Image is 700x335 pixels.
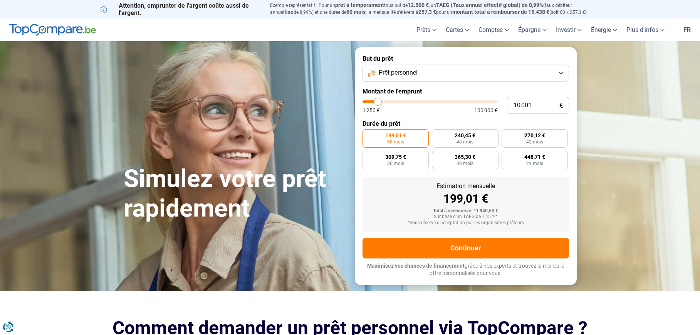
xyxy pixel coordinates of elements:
[474,108,498,113] span: 100 000 €
[418,9,436,15] span: 257,3 €
[363,262,569,277] p: grâce à nos experts et trouvez la meilleure offre personnalisée pour vous.
[455,133,475,138] span: 240,45 €
[346,9,366,15] span: 60 mois
[524,133,545,138] span: 270,12 €
[367,263,465,269] span: Maximisez vos chances de financement
[369,220,563,226] div: *Sous réserve d'acceptation par les organismes prêteurs
[369,193,563,205] div: 199,01 €
[586,18,622,41] a: Énergie
[385,133,406,138] span: 199,01 €
[284,9,294,15] span: fixe
[385,154,406,160] span: 309,75 €
[436,2,543,8] span: TAEG (Taux annuel effectif global) de 8,99%
[387,140,404,144] span: 60 mois
[551,18,586,41] a: Investir
[457,140,473,144] span: 48 mois
[455,154,475,160] span: 365,30 €
[379,68,418,77] span: Prêt personnel
[369,183,563,189] div: Estimation mensuelle
[408,2,429,8] span: 12.500 €
[363,88,569,95] label: Montant de l'emprunt
[524,154,545,160] span: 448,71 €
[363,65,569,82] button: Prêt personnel
[9,24,96,36] img: TopCompare
[387,161,404,166] span: 36 mois
[363,108,380,113] span: 1 250 €
[441,18,474,41] a: Cartes
[474,18,514,41] a: Comptes
[514,18,551,41] a: Épargne
[363,238,569,258] button: Continuer
[679,18,695,41] a: fr
[124,164,346,223] h1: Simulez votre prêt rapidement
[457,161,473,166] span: 30 mois
[559,102,563,109] span: €
[363,120,569,127] label: Durée du prêt
[526,161,543,166] span: 24 mois
[452,9,549,15] span: montant total à rembourser de 15.438 €
[101,2,261,17] p: Attention, emprunter de l'argent coûte aussi de l'argent.
[526,140,543,144] span: 42 mois
[369,208,563,214] div: Total à rembourser: 11 940,60 €
[412,18,441,41] a: Prêts
[363,55,569,62] label: But du prêt
[622,18,669,41] a: Plus d'infos
[369,214,563,220] div: Sur base d'un TAEG de 7,45 %*
[270,2,600,16] p: Exemple représentatif : Pour un tous but de , un (taux débiteur annuel de 8,99%) et une durée de ...
[335,2,384,8] span: prêt à tempérament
